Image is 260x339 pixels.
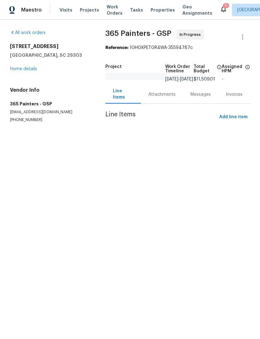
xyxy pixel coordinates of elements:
h2: [STREET_ADDRESS] [10,43,90,50]
span: $11,509.01 [194,77,215,81]
h5: Total Budget [194,65,215,73]
span: Visits [60,7,72,13]
span: Maestro [21,7,42,13]
h5: [GEOGRAPHIC_DATA], SC 29303 [10,52,90,58]
div: 15 [224,2,228,9]
h5: Work Order Timeline [165,65,194,73]
div: Line Items [113,88,133,100]
p: [PHONE_NUMBER] [10,117,90,123]
span: [DATE] [180,77,193,81]
span: Line Items [105,111,217,123]
span: The total cost of line items that have been proposed by Opendoor. This sum includes line items th... [217,65,222,77]
div: 1GHGXPETGR4WA-35594787c [105,45,250,51]
span: Geo Assignments [182,4,212,16]
span: In Progress [180,31,203,38]
h5: Project [105,65,122,69]
span: Tasks [130,8,143,12]
a: Home details [10,67,37,71]
span: Properties [151,7,175,13]
b: Reference: [105,46,128,50]
span: Add line item [219,113,248,121]
span: Work Orders [107,4,123,16]
span: - [165,77,193,81]
span: [DATE] [165,77,178,81]
div: Invoices [226,91,243,98]
h4: Vendor Info [10,87,90,93]
div: Messages [190,91,211,98]
a: All work orders [10,31,46,35]
span: 365 Painters - GSP [105,30,171,37]
span: Projects [80,7,99,13]
p: [EMAIL_ADDRESS][DOMAIN_NAME] [10,109,90,115]
h5: 365 Painters - GSP [10,101,90,107]
div: - [222,77,250,81]
span: The hpm assigned to this work order. [245,65,250,77]
h5: Assigned HPM [222,65,243,73]
div: Attachments [148,91,176,98]
button: Add line item [217,111,250,123]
